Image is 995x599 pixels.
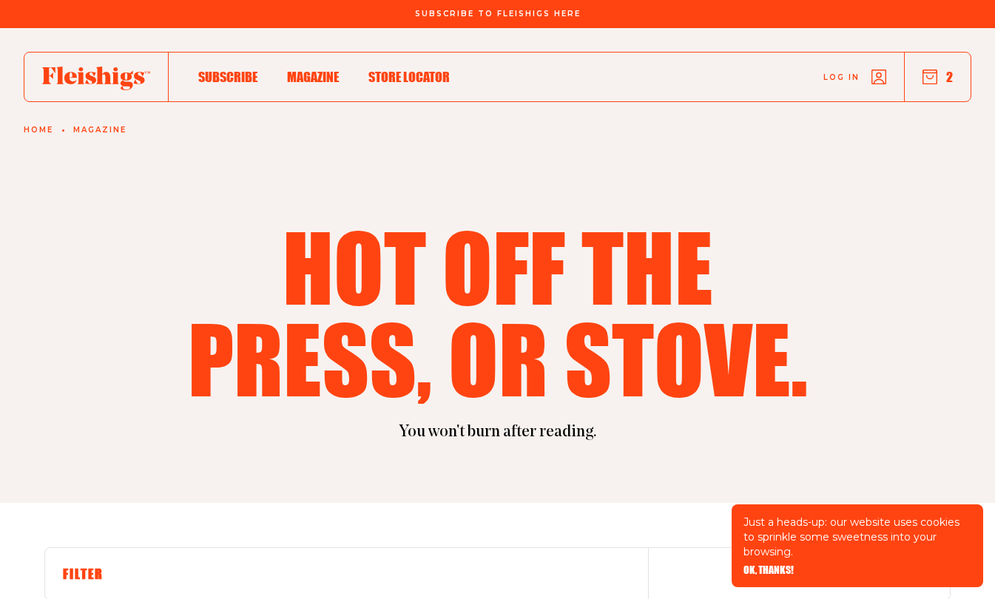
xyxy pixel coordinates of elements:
span: Subscribe To Fleishigs Here [415,10,581,18]
a: Home [24,126,53,135]
h1: Hot off the press, or stove. [178,220,817,404]
a: Subscribe [198,67,257,87]
p: Just a heads-up: our website uses cookies to sprinkle some sweetness into your browsing. [743,515,971,559]
span: Log in [823,72,860,83]
a: Magazine [287,67,339,87]
h6: Filter [63,566,630,582]
a: Magazine [73,126,127,135]
span: Magazine [287,69,339,85]
span: Store locator [368,69,450,85]
span: Subscribe [198,69,257,85]
button: 2 [923,69,953,85]
p: You won't burn after reading. [44,422,951,444]
a: Subscribe To Fleishigs Here [412,10,584,17]
a: Store locator [368,67,450,87]
button: OK, THANKS! [743,565,794,575]
a: Log in [823,70,886,84]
